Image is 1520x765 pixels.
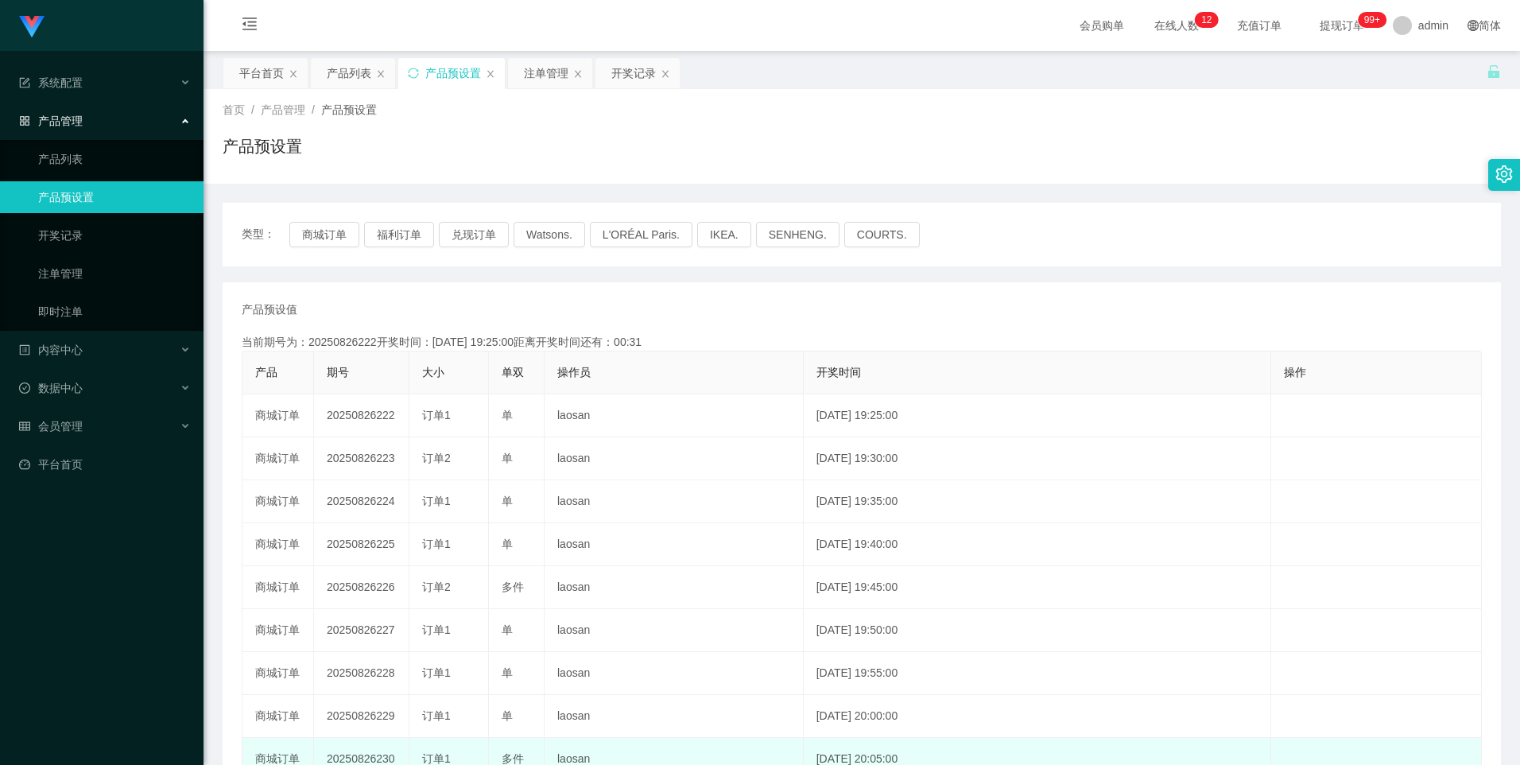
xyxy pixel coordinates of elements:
[242,394,314,437] td: 商城订单
[1146,20,1207,31] span: 在线人数
[557,366,591,379] span: 操作员
[242,222,289,247] span: 类型：
[314,652,409,695] td: 20250826228
[422,452,451,464] span: 订单2
[422,623,451,636] span: 订单1
[19,115,83,127] span: 产品管理
[19,344,30,355] i: 图标: profile
[502,623,513,636] span: 单
[19,421,30,432] i: 图标: table
[38,296,191,328] a: 即时注单
[545,394,804,437] td: laosan
[422,409,451,421] span: 订单1
[1495,165,1513,183] i: 图标: setting
[422,538,451,550] span: 订单1
[38,258,191,289] a: 注单管理
[502,409,513,421] span: 单
[251,103,254,116] span: /
[19,382,30,394] i: 图标: check-circle-o
[314,437,409,480] td: 20250826223
[502,495,513,507] span: 单
[545,652,804,695] td: laosan
[502,452,513,464] span: 单
[524,58,568,88] div: 注单管理
[19,449,191,480] a: 图标: dashboard平台首页
[1195,12,1218,28] sup: 12
[19,77,30,88] i: 图标: form
[408,68,419,79] i: 图标: sync
[422,495,451,507] span: 订单1
[242,609,314,652] td: 商城订单
[590,222,692,247] button: L'ORÉAL Paris.
[514,222,585,247] button: Watsons.
[804,609,1271,652] td: [DATE] 19:50:00
[38,219,191,251] a: 开奖记录
[545,695,804,738] td: laosan
[314,695,409,738] td: 20250826229
[545,609,804,652] td: laosan
[239,58,284,88] div: 平台首页
[1487,64,1501,79] i: 图标: unlock
[242,523,314,566] td: 商城订单
[545,437,804,480] td: laosan
[545,523,804,566] td: laosan
[697,222,751,247] button: IKEA.
[502,709,513,722] span: 单
[242,334,1482,351] div: 当前期号为：20250826222开奖时间：[DATE] 19:25:00距离开奖时间还有：00:31
[1207,12,1212,28] p: 2
[425,58,481,88] div: 产品预设置
[804,437,1271,480] td: [DATE] 19:30:00
[422,752,451,765] span: 订单1
[327,366,349,379] span: 期号
[804,695,1271,738] td: [DATE] 20:00:00
[223,1,277,52] i: 图标: menu-fold
[756,222,839,247] button: SENHENG.
[19,115,30,126] i: 图标: appstore-o
[376,69,386,79] i: 图标: close
[321,103,377,116] span: 产品预设置
[804,566,1271,609] td: [DATE] 19:45:00
[327,58,371,88] div: 产品列表
[38,143,191,175] a: 产品列表
[502,538,513,550] span: 单
[611,58,656,88] div: 开奖记录
[242,437,314,480] td: 商城订单
[289,222,359,247] button: 商城订单
[844,222,920,247] button: COURTS.
[19,382,83,394] span: 数据中心
[314,566,409,609] td: 20250826226
[573,69,583,79] i: 图标: close
[1201,12,1207,28] p: 1
[19,420,83,433] span: 会员管理
[1312,20,1372,31] span: 提现订单
[312,103,315,116] span: /
[422,666,451,679] span: 订单1
[422,581,451,593] span: 订单2
[242,566,314,609] td: 商城订单
[242,480,314,523] td: 商城订单
[804,394,1271,437] td: [DATE] 19:25:00
[486,69,495,79] i: 图标: close
[289,69,298,79] i: 图标: close
[804,652,1271,695] td: [DATE] 19:55:00
[314,394,409,437] td: 20250826222
[19,344,83,356] span: 内容中心
[242,695,314,738] td: 商城订单
[422,366,444,379] span: 大小
[255,366,277,379] span: 产品
[804,523,1271,566] td: [DATE] 19:40:00
[661,69,670,79] i: 图标: close
[502,366,524,379] span: 单双
[314,523,409,566] td: 20250826225
[242,301,297,318] span: 产品预设值
[502,581,524,593] span: 多件
[816,366,861,379] span: 开奖时间
[545,480,804,523] td: laosan
[1229,20,1289,31] span: 充值订单
[804,480,1271,523] td: [DATE] 19:35:00
[1358,12,1386,28] sup: 973
[19,76,83,89] span: 系统配置
[38,181,191,213] a: 产品预设置
[19,16,45,38] img: logo.9652507e.png
[314,609,409,652] td: 20250826227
